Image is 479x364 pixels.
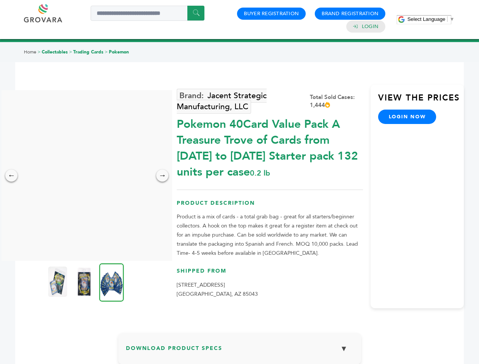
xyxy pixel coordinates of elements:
[244,10,299,17] a: Buyer Registration
[38,49,41,55] span: >
[5,169,17,182] div: ←
[335,340,353,357] button: ▼
[73,49,104,55] a: Trading Cards
[449,16,454,22] span: ▼
[48,267,67,297] img: Pokemon 40-Card Value Pack – A Treasure Trove of Cards from 1996 to 2024 - Starter pack! 132 unit...
[177,267,363,281] h3: Shipped From
[75,267,94,297] img: Pokemon 40-Card Value Pack – A Treasure Trove of Cards from 1996 to 2024 - Starter pack! 132 unit...
[126,340,353,362] h3: Download Product Specs
[99,263,124,301] img: Pokemon 40-Card Value Pack – A Treasure Trove of Cards from 1996 to 2024 - Starter pack! 132 unit...
[177,113,363,180] div: Pokemon 40Card Value Pack A Treasure Trove of Cards from [DATE] to [DATE] Starter pack 132 units ...
[407,16,445,22] span: Select Language
[378,92,464,110] h3: View the Prices
[407,16,454,22] a: Select Language​
[177,212,363,258] p: Product is a mix of cards - a total grab bag - great for all starters/beginner collectors. A hook...
[250,168,270,178] span: 0.2 lb
[69,49,72,55] span: >
[447,16,448,22] span: ​
[105,49,108,55] span: >
[177,281,363,299] p: [STREET_ADDRESS] [GEOGRAPHIC_DATA], AZ 85043
[42,49,68,55] a: Collectables
[177,89,267,114] a: Jacent Strategic Manufacturing, LLC
[322,10,378,17] a: Brand Registration
[24,49,36,55] a: Home
[362,23,378,30] a: Login
[91,6,204,21] input: Search a product or brand...
[109,49,129,55] a: Pokemon
[156,169,168,182] div: →
[310,93,363,109] div: Total Sold Cases: 1,444
[177,199,363,213] h3: Product Description
[378,110,437,124] a: login now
